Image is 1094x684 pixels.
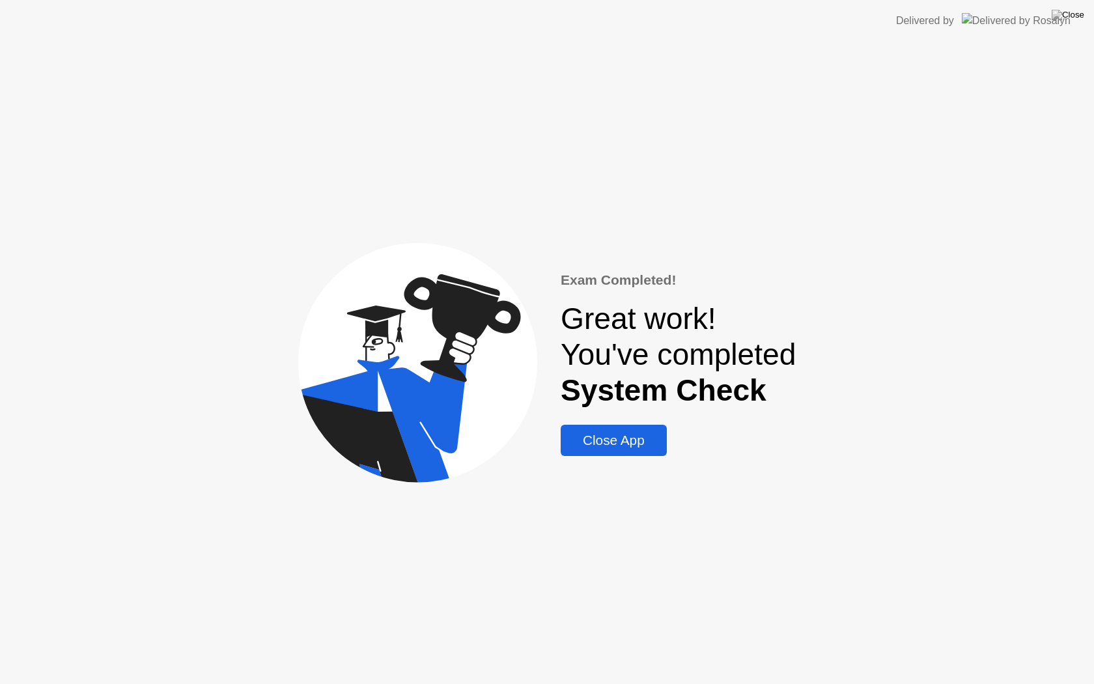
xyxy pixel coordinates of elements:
div: Delivered by [896,13,954,29]
img: Delivered by Rosalyn [962,13,1071,28]
button: Close App [561,425,667,456]
b: System Check [561,373,766,407]
div: Close App [565,433,663,448]
div: Great work! You've completed [561,301,796,409]
img: Close [1052,10,1084,20]
div: Exam Completed! [561,270,796,291]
